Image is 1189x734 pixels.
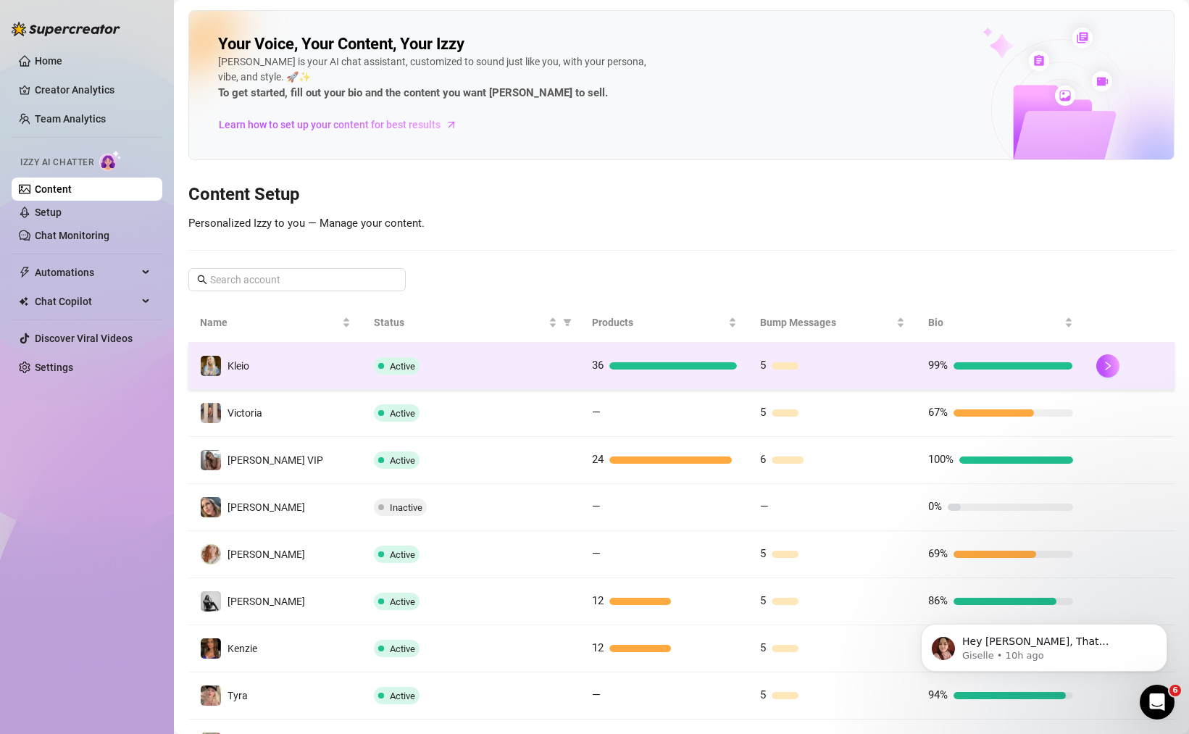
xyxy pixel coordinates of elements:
[19,296,28,306] img: Chat Copilot
[760,314,893,330] span: Bump Messages
[1169,685,1181,696] span: 6
[917,303,1085,343] th: Bio
[390,691,415,701] span: Active
[201,450,221,470] img: Kat Hobbs VIP
[201,685,221,706] img: Tyra
[592,547,601,560] span: —
[197,275,207,285] span: search
[188,303,362,343] th: Name
[760,547,766,560] span: 5
[218,113,468,136] a: Learn how to set up your content for best results
[563,318,572,327] span: filter
[35,55,62,67] a: Home
[228,549,305,560] span: [PERSON_NAME]
[760,406,766,419] span: 5
[210,272,385,288] input: Search account
[760,500,769,513] span: —
[928,547,948,560] span: 69%
[949,12,1174,159] img: ai-chatter-content-library-cLFOSyPT.png
[188,183,1175,207] h3: Content Setup
[444,117,459,132] span: arrow-right
[928,453,954,466] span: 100%
[228,690,248,701] span: Tyra
[228,501,305,513] span: [PERSON_NAME]
[35,78,151,101] a: Creator Analytics
[201,497,221,517] img: Kat Hobbs
[580,303,748,343] th: Products
[201,591,221,612] img: Grace Hunt
[928,359,948,372] span: 99%
[1103,361,1113,371] span: right
[592,359,604,372] span: 36
[390,502,422,513] span: Inactive
[592,594,604,607] span: 12
[19,267,30,278] span: thunderbolt
[899,593,1189,695] iframe: Intercom notifications message
[228,643,257,654] span: Kenzie
[390,549,415,560] span: Active
[928,500,942,513] span: 0%
[592,500,601,513] span: —
[390,408,415,419] span: Active
[201,403,221,423] img: Victoria
[188,217,425,230] span: Personalized Izzy to you — Manage your content.
[228,454,323,466] span: [PERSON_NAME] VIP
[390,596,415,607] span: Active
[228,596,305,607] span: [PERSON_NAME]
[35,230,109,241] a: Chat Monitoring
[35,290,138,313] span: Chat Copilot
[374,314,546,330] span: Status
[928,688,948,701] span: 94%
[228,360,249,372] span: Kleio
[201,638,221,659] img: Kenzie
[35,113,106,125] a: Team Analytics
[390,455,415,466] span: Active
[35,207,62,218] a: Setup
[592,453,604,466] span: 24
[560,312,575,333] span: filter
[35,183,72,195] a: Content
[12,22,120,36] img: logo-BBDzfeDw.svg
[592,314,725,330] span: Products
[218,34,464,54] h2: Your Voice, Your Content, Your Izzy
[201,356,221,376] img: Kleio
[218,54,653,102] div: [PERSON_NAME] is your AI chat assistant, customized to sound just like you, with your persona, vi...
[748,303,917,343] th: Bump Messages
[20,156,93,170] span: Izzy AI Chatter
[218,86,608,99] strong: To get started, fill out your bio and the content you want [PERSON_NAME] to sell.
[592,406,601,419] span: —
[1096,354,1119,378] button: right
[760,453,766,466] span: 6
[928,406,948,419] span: 67%
[362,303,580,343] th: Status
[35,362,73,373] a: Settings
[35,333,133,344] a: Discover Viral Videos
[760,359,766,372] span: 5
[760,688,766,701] span: 5
[760,594,766,607] span: 5
[201,544,221,564] img: Amy Pond
[390,643,415,654] span: Active
[200,314,339,330] span: Name
[35,261,138,284] span: Automations
[219,117,441,133] span: Learn how to set up your content for best results
[928,314,1061,330] span: Bio
[760,641,766,654] span: 5
[1140,685,1175,720] iframe: Intercom live chat
[592,641,604,654] span: 12
[390,361,415,372] span: Active
[592,688,601,701] span: —
[228,407,262,419] span: Victoria
[99,150,122,171] img: AI Chatter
